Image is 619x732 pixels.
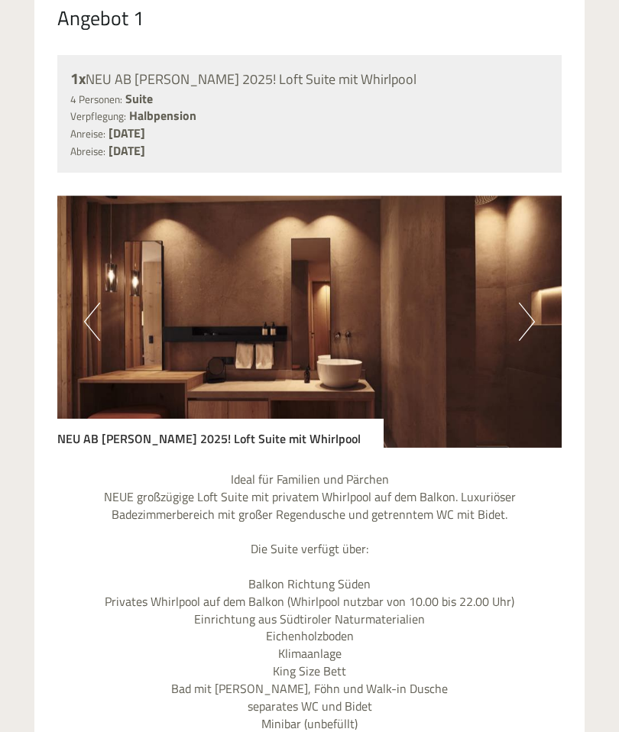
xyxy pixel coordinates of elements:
button: Previous [84,303,100,341]
small: Verpflegung: [70,109,126,124]
div: Angebot 1 [57,4,144,32]
b: [DATE] [109,141,145,160]
div: NEU AB [PERSON_NAME] 2025! Loft Suite mit Whirlpool [70,68,549,90]
small: Anreise: [70,126,105,141]
div: NEU AB [PERSON_NAME] 2025! Loft Suite mit Whirlpool [57,419,384,448]
b: 1x [70,66,86,90]
b: Suite [125,89,153,108]
small: Abreise: [70,144,105,159]
button: Next [519,303,535,341]
b: Halbpension [129,106,196,125]
img: image [57,196,562,448]
b: [DATE] [109,124,145,142]
small: 4 Personen: [70,92,122,107]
